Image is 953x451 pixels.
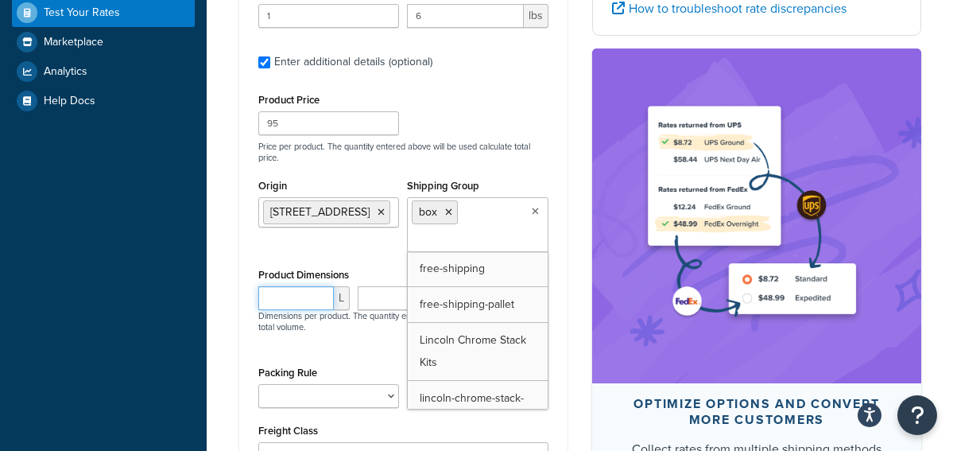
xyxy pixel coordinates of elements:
[897,395,937,435] button: Open Resource Center
[254,310,552,332] p: Dimensions per product. The quantity entered above will be used calculate total volume.
[12,57,195,86] a: Analytics
[258,367,317,379] label: Packing Rule
[420,390,524,429] span: lincoln-chrome-stack-kits
[258,56,270,68] input: Enter additional details (optional)
[524,4,548,28] span: lbs
[258,4,399,28] input: 0.0
[12,28,195,56] a: Marketplace
[44,6,120,20] span: Test Your Rates
[44,95,95,108] span: Help Docs
[270,204,370,220] span: [STREET_ADDRESS]
[258,269,349,281] label: Product Dimensions
[258,94,320,106] label: Product Price
[274,51,432,73] div: Enter additional details (optional)
[334,286,350,310] span: L
[44,65,87,79] span: Analytics
[408,381,547,438] a: lincoln-chrome-stack-kits
[408,323,547,380] a: Lincoln Chrome Stack Kits
[408,251,547,286] a: free-shipping
[420,296,514,313] span: free-shipping-pallet
[12,87,195,115] a: Help Docs
[419,204,437,220] span: box
[258,180,287,192] label: Origin
[420,332,526,371] span: Lincoln Chrome Stack Kits
[637,72,876,360] img: feature-image-rateshop-7084cbbcb2e67ef1d54c2e976f0e592697130d5817b016cf7cc7e13314366067.png
[408,287,547,322] a: free-shipping-pallet
[407,4,523,28] input: 0.00
[407,180,479,192] label: Shipping Group
[254,141,552,163] p: Price per product. The quantity entered above will be used calculate total price.
[420,260,485,277] span: free-shipping
[44,36,103,49] span: Marketplace
[630,396,884,428] div: Optimize options and convert more customers
[258,425,318,437] label: Freight Class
